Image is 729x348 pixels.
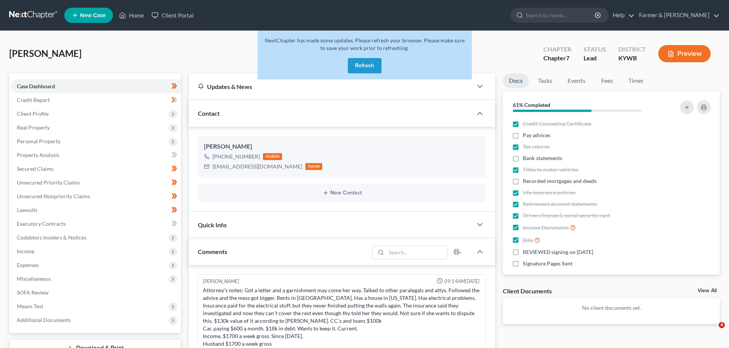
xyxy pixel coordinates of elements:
[523,189,576,196] span: Life insurance policies
[11,286,181,299] a: SOFA Review
[609,8,634,22] a: Help
[523,177,597,185] span: Recorded mortgages and deeds
[444,278,479,285] span: 09:14AM[DATE]
[265,37,465,51] span: NextChapter has made some updates. Please refresh your browser. Please make sure to save your wor...
[305,163,322,170] div: home
[204,190,480,196] button: New Contact
[719,322,725,328] span: 4
[698,288,717,293] a: View All
[17,303,43,309] span: Means Test
[11,189,181,203] a: Unsecured Nonpriority Claims
[523,166,578,173] span: Titles to motor vehicles
[198,110,220,117] span: Contact
[513,102,550,108] strong: 61% Completed
[198,221,227,228] span: Quick Info
[17,220,66,227] span: Executory Contracts
[11,93,181,107] a: Credit Report
[17,317,71,323] span: Additional Documents
[561,73,592,88] a: Events
[523,200,597,208] span: Retirement account statements
[212,163,302,170] div: [EMAIL_ADDRESS][DOMAIN_NAME]
[17,193,90,199] span: Unsecured Nonpriority Claims
[348,58,382,73] button: Refresh
[11,217,181,231] a: Executory Contracts
[148,8,197,22] a: Client Portal
[595,73,619,88] a: Fees
[198,83,463,91] div: Updates & News
[11,79,181,93] a: Case Dashboard
[11,176,181,189] a: Unsecured Priority Claims
[17,289,49,296] span: SOFA Review
[198,248,227,255] span: Comments
[17,275,51,282] span: Miscellaneous
[11,148,181,162] a: Property Analysis
[523,212,610,219] span: Drivers license & social security card
[17,248,34,254] span: Income
[523,224,569,231] span: Income Documents
[584,45,606,54] div: Status
[11,203,181,217] a: Lawsuits
[17,124,50,131] span: Real Property
[532,73,558,88] a: Tasks
[523,131,550,139] span: Pay advices
[80,13,106,18] span: New Case
[9,48,82,59] span: [PERSON_NAME]
[17,152,59,158] span: Property Analysis
[523,120,591,128] span: Credit Counseling Certificate
[17,83,55,89] span: Case Dashboard
[17,262,39,268] span: Expenses
[523,143,550,151] span: Tax returns
[618,54,646,63] div: KYWB
[17,138,60,144] span: Personal Property
[523,248,593,256] span: REVIEWED signing on [DATE]
[11,162,181,176] a: Secured Claims
[503,287,552,295] div: Client Documents
[17,97,50,103] span: Credit Report
[17,179,80,186] span: Unsecured Priority Claims
[543,45,571,54] div: Chapter
[115,8,148,22] a: Home
[618,45,646,54] div: District
[17,165,54,172] span: Secured Claims
[203,278,239,285] div: [PERSON_NAME]
[526,8,596,22] input: Search by name...
[622,73,650,88] a: Timer
[387,246,447,259] input: Search...
[17,234,86,241] span: Codebtors Insiders & Notices
[703,322,721,340] iframe: Intercom live chat
[523,236,533,244] span: Bills
[635,8,719,22] a: Farmer & [PERSON_NAME]
[212,153,260,160] div: [PHONE_NUMBER]
[523,260,572,267] span: Signature Pages Sent
[658,45,711,62] button: Preview
[509,304,714,312] p: No client documents yet.
[17,110,49,117] span: Client Profile
[17,207,38,213] span: Lawsuits
[523,154,562,162] span: Bank statements
[204,142,480,151] div: [PERSON_NAME]
[263,153,282,160] div: mobile
[566,54,569,62] span: 7
[584,54,606,63] div: Lead
[503,73,529,88] a: Docs
[543,54,571,63] div: Chapter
